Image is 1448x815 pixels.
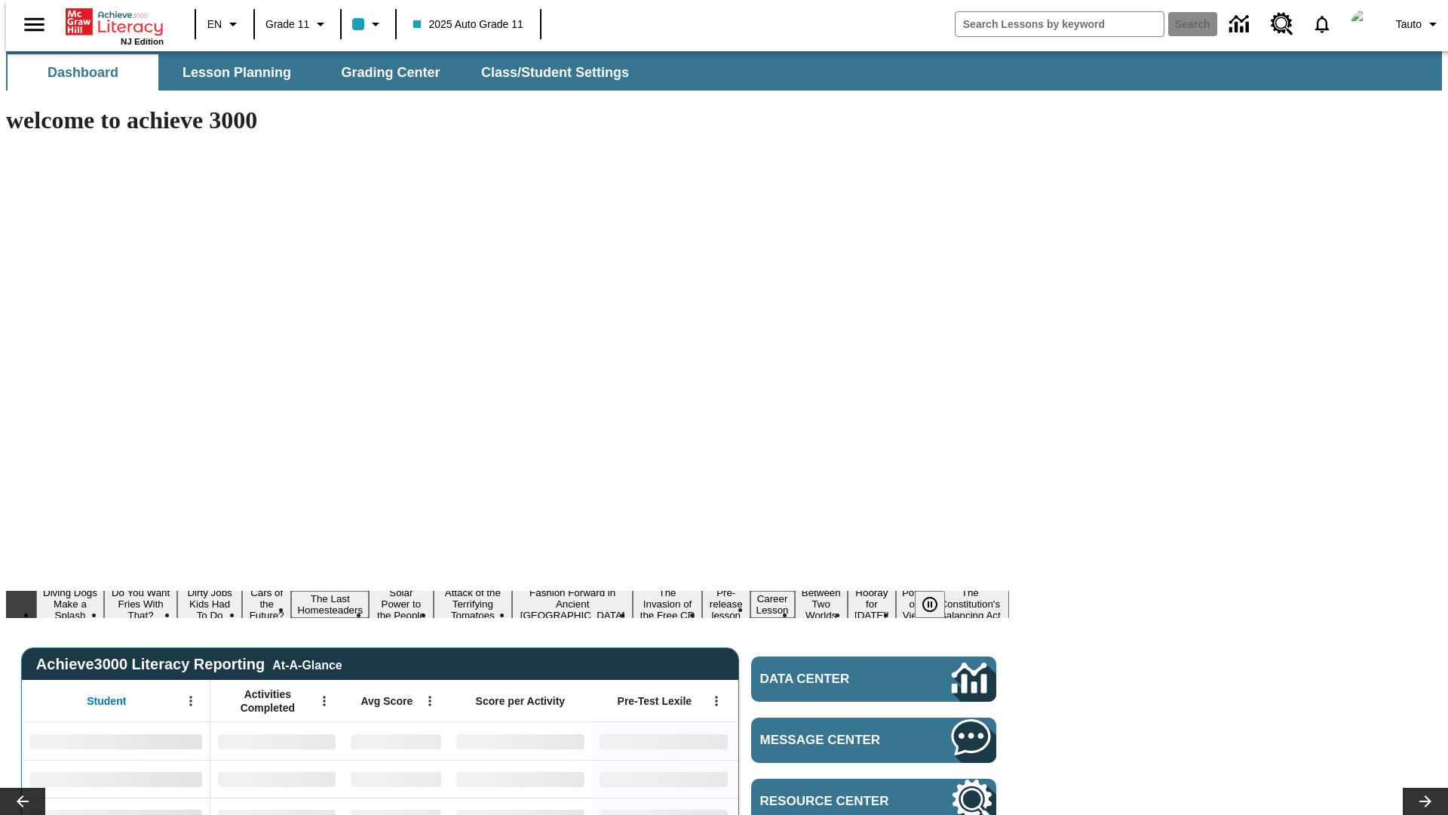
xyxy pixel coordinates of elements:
[6,106,1009,134] h1: welcome to achieve 3000
[760,794,907,809] span: Resource Center
[760,733,907,748] span: Message Center
[795,585,848,623] button: Slide 12 Between Two Worlds
[104,585,177,623] button: Slide 2 Do You Want Fries With That?
[183,64,291,81] span: Lesson Planning
[210,760,343,798] div: No Data,
[1220,4,1262,45] a: Data Center
[1351,9,1381,39] img: Avatar
[915,591,945,618] button: Pause
[956,12,1164,36] input: search field
[419,690,441,712] button: Open Menu
[751,718,996,763] a: Message Center
[242,585,291,623] button: Slide 4 Cars of the Future?
[179,690,202,712] button: Open Menu
[265,17,309,32] span: Grade 11
[201,11,249,38] button: Language: EN, Select a language
[36,585,104,623] button: Slide 1 Diving Dogs Make a Splash
[702,585,750,623] button: Slide 10 Pre-release lesson
[207,17,222,32] span: EN
[1342,5,1390,44] button: Select a new avatar
[1390,11,1448,38] button: Profile/Settings
[1302,5,1342,44] a: Notifications
[346,11,391,38] button: Class color is light blue. Change class color
[8,54,158,91] button: Dashboard
[343,722,449,760] div: No Data,
[66,5,164,46] div: Home
[343,760,449,798] div: No Data,
[291,591,369,618] button: Slide 5 The Last Homesteaders
[476,694,566,708] span: Score per Activity
[272,656,342,672] div: At-A-Glance
[341,64,440,81] span: Grading Center
[848,585,896,623] button: Slide 13 Hooray for Constitution Day!
[469,54,641,91] button: Class/Student Settings
[87,694,126,708] span: Student
[512,585,633,623] button: Slide 8 Fashion Forward in Ancient Rome
[750,591,795,618] button: Slide 11 Career Lesson
[369,585,433,623] button: Slide 6 Solar Power to the People
[931,585,1009,623] button: Slide 15 The Constitution's Balancing Act
[177,585,242,623] button: Slide 3 Dirty Jobs Kids Had To Do
[12,2,57,47] button: Open side menu
[760,672,901,687] span: Data Center
[121,37,164,46] span: NJ Edition
[1403,788,1448,815] button: Lesson carousel, Next
[36,656,342,673] span: Achieve3000 Literacy Reporting
[915,591,960,618] div: Pause
[1396,17,1422,32] span: Tauto
[481,64,629,81] span: Class/Student Settings
[751,657,996,702] a: Data Center
[313,690,336,712] button: Open Menu
[360,694,413,708] span: Avg Score
[218,687,318,715] span: Activities Completed
[259,11,336,38] button: Grade: Grade 11, Select a grade
[434,585,513,623] button: Slide 7 Attack of the Terrifying Tomatoes
[315,54,466,91] button: Grading Center
[161,54,312,91] button: Lesson Planning
[66,7,164,37] a: Home
[48,64,118,81] span: Dashboard
[6,54,643,91] div: SubNavbar
[6,51,1442,91] div: SubNavbar
[896,585,931,623] button: Slide 14 Point of View
[705,690,728,712] button: Open Menu
[1262,4,1302,45] a: Resource Center, Will open in new tab
[618,694,692,708] span: Pre-Test Lexile
[210,722,343,760] div: No Data,
[413,17,523,32] span: 2025 Auto Grade 11
[633,585,702,623] button: Slide 9 The Invasion of the Free CD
